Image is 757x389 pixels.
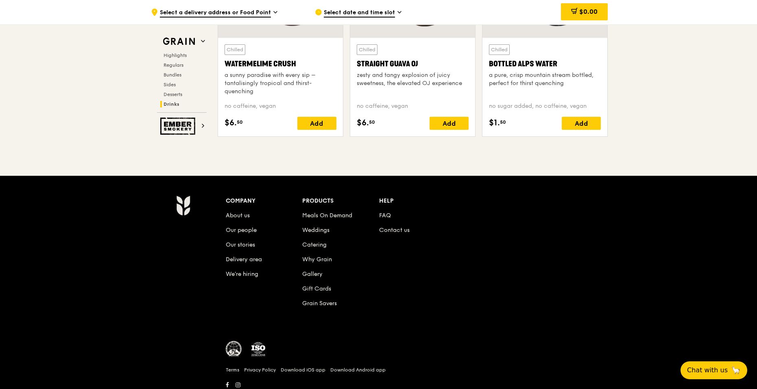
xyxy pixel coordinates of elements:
a: About us [226,212,250,219]
div: a sunny paradise with every sip – tantalisingly tropical and thirst-quenching [225,71,336,96]
div: Chilled [225,44,245,55]
span: $6. [225,117,237,129]
img: MUIS Halal Certified [226,341,242,357]
a: Meals On Demand [302,212,352,219]
img: ISO Certified [250,341,266,357]
a: Our stories [226,241,255,248]
div: no caffeine, vegan [357,102,469,110]
div: Help [379,195,456,207]
a: Terms [226,367,239,373]
span: Regulars [164,62,183,68]
a: Download iOS app [281,367,325,373]
div: Chilled [357,44,377,55]
span: Sides [164,82,176,87]
div: no sugar added, no caffeine, vegan [489,102,601,110]
a: Delivery area [226,256,262,263]
div: zesty and tangy explosion of juicy sweetness, the elevated OJ experience [357,71,469,87]
span: 🦙 [731,365,741,375]
a: FAQ [379,212,391,219]
div: Company [226,195,303,207]
div: no caffeine, vegan [225,102,336,110]
span: $6. [357,117,369,129]
div: Add [562,117,601,130]
div: Straight Guava OJ [357,58,469,70]
div: Products [302,195,379,207]
span: $1. [489,117,500,129]
span: Bundles [164,72,181,78]
div: Chilled [489,44,510,55]
span: Desserts [164,92,182,97]
a: Why Grain [302,256,332,263]
a: Privacy Policy [244,367,276,373]
a: Catering [302,241,327,248]
span: 50 [237,119,243,125]
span: Drinks [164,101,179,107]
span: Select a delivery address or Food Point [160,9,271,17]
button: Chat with us🦙 [681,361,747,379]
div: a pure, crisp mountain stream bottled, perfect for thirst quenching [489,71,601,87]
span: Select date and time slot [324,9,395,17]
a: Weddings [302,227,329,234]
span: Highlights [164,52,187,58]
a: Grain Savers [302,300,337,307]
a: Gift Cards [302,285,331,292]
span: $0.00 [579,8,598,15]
a: Contact us [379,227,410,234]
span: Chat with us [687,365,728,375]
img: Grain [176,195,190,216]
img: Grain web logo [160,34,198,49]
a: Gallery [302,271,323,278]
a: Our people [226,227,257,234]
a: We’re hiring [226,271,258,278]
div: Add [430,117,469,130]
div: Bottled Alps Water [489,58,601,70]
img: Ember Smokery web logo [160,118,198,135]
div: Add [297,117,336,130]
span: 50 [369,119,375,125]
span: 50 [500,119,506,125]
a: Download Android app [330,367,386,373]
div: Watermelime Crush [225,58,336,70]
